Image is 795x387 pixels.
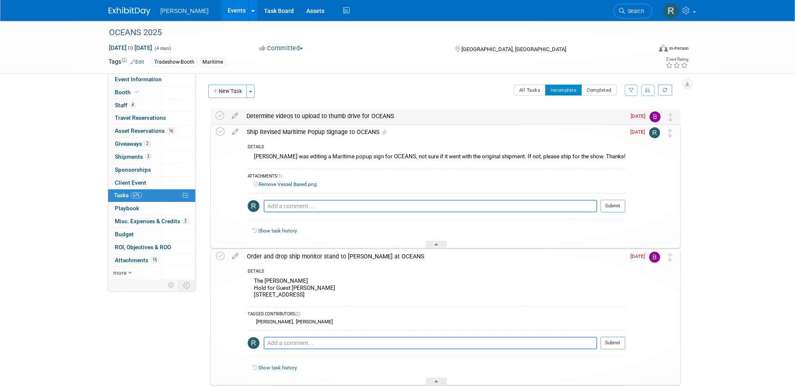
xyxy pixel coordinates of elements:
[115,140,150,147] span: Giveaways
[109,7,150,15] img: ExhibitDay
[115,231,134,237] span: Budget
[663,3,679,19] img: Rebecca Deis
[659,45,668,52] img: Format-Inperson.png
[208,85,247,98] button: New Task
[514,85,546,95] button: All Tasks
[630,253,649,259] span: [DATE]
[625,8,644,14] span: Search
[131,192,142,199] span: 67%
[658,85,672,95] a: Refresh
[109,44,153,52] span: [DATE] [DATE]
[114,192,142,199] span: Tasks
[115,166,151,173] span: Sponsorships
[115,153,151,160] span: Shipments
[108,202,195,215] a: Playbook
[254,319,293,325] div: [PERSON_NAME]
[115,179,146,186] span: Client Event
[108,215,195,228] a: Misc. Expenses & Credits2
[108,73,195,86] a: Event Information
[108,99,195,112] a: Staff4
[154,46,171,51] span: (4 days)
[109,57,144,67] td: Tags
[108,241,195,254] a: ROI, Objectives & ROO
[668,129,672,137] i: Move task
[113,269,127,276] span: more
[631,113,650,119] span: [DATE]
[115,114,166,121] span: Travel Reservations
[649,252,660,263] img: Buse Onen
[649,127,660,138] img: Rebecca Deis
[242,109,626,123] div: Determine videos to upload to thumb drive for OCEANS
[178,280,195,291] td: Toggle Event Tabs
[248,144,625,151] div: DETAILS
[248,173,625,181] div: ATTACHMENTS
[144,140,150,147] span: 2
[614,4,652,18] a: Search
[115,218,189,224] span: Misc. Expenses & Credits
[243,125,625,139] div: Ship Revised Maritime Popup Signage to OCEANS
[115,205,139,212] span: Playbook
[108,228,195,241] a: Budget
[668,253,672,261] i: Move task
[167,128,175,134] span: 16
[164,280,179,291] td: Personalize Event Tab Strip
[581,85,617,95] button: Completed
[258,365,297,371] a: Show task history
[228,112,242,120] a: edit
[108,112,195,124] a: Travel Reservations
[650,111,660,122] img: Buse Onen
[108,138,195,150] a: Giveaways2
[545,85,582,95] button: Incomplete
[277,174,282,178] span: (1)
[108,125,195,137] a: Asset Reservations16
[108,164,195,176] a: Sponsorships
[108,189,195,202] a: Tasks67%
[108,177,195,189] a: Client Event
[115,89,140,95] span: Booth
[228,128,243,136] a: edit
[129,102,136,108] span: 4
[182,218,189,224] span: 2
[461,46,566,52] span: [GEOGRAPHIC_DATA], [GEOGRAPHIC_DATA]
[145,153,151,160] span: 3
[295,312,300,316] span: (2)
[258,228,297,234] a: Show task history
[115,76,162,83] span: Event Information
[248,311,625,318] div: TAGGED CONTRIBUTORS
[130,59,144,65] a: Edit
[669,45,689,52] div: In-Person
[630,129,649,135] span: [DATE]
[668,113,673,121] i: Move task
[106,25,640,40] div: OCEANS 2025
[115,257,159,263] span: Attachments
[248,318,625,325] div: ,
[115,127,175,134] span: Asset Reservations
[152,58,197,67] div: Tradeshow-Booth
[666,57,688,62] div: Event Rating
[228,253,243,260] a: edit
[243,249,625,263] div: Order and drop ship monitor stand to [PERSON_NAME] at OCEANS
[248,151,625,164] div: [PERSON_NAME] was editing a Maritime popup sign for OCEANS, not sure if it went with the original...
[603,44,689,56] div: Event Format
[294,319,333,325] div: [PERSON_NAME]
[248,200,259,212] img: Rebecca Deis
[256,44,306,53] button: Committed
[108,254,195,267] a: Attachments15
[248,268,625,276] div: DETAILS
[248,276,625,302] div: The [PERSON_NAME] Hold for Guest [PERSON_NAME] [STREET_ADDRESS]
[200,58,225,67] div: Maritime
[115,244,171,250] span: ROI, Objectives & ROO
[108,86,195,99] a: Booth
[108,151,195,163] a: Shipments3
[108,267,195,279] a: more
[248,337,259,349] img: Rebecca Deis
[601,337,625,349] button: Submit
[127,44,135,51] span: to
[115,102,136,108] span: Staff
[135,90,139,94] i: Booth reservation complete
[601,200,625,212] button: Submit
[254,181,317,187] a: Remove Vessel Based.png
[161,8,209,14] span: [PERSON_NAME]
[150,257,159,263] span: 15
